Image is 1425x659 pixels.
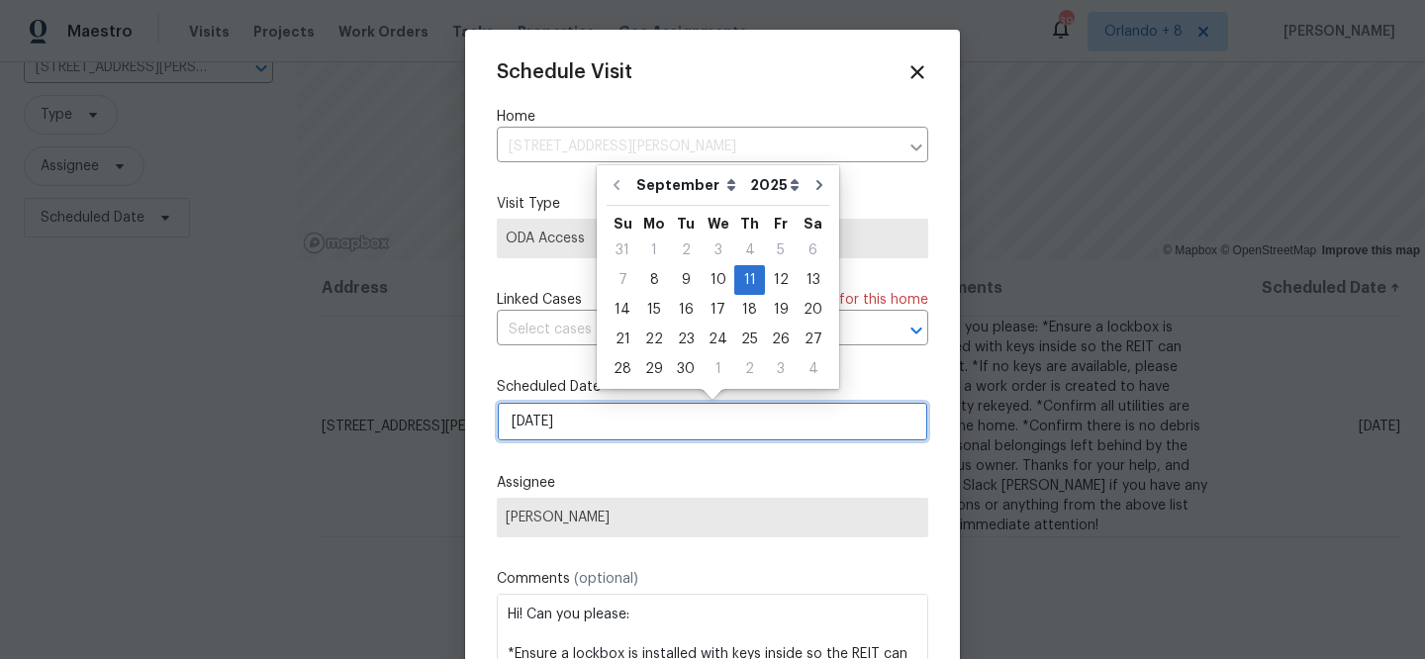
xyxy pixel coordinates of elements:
div: Mon Sep 22 2025 [638,325,670,354]
div: Sat Sep 06 2025 [797,235,829,265]
div: Mon Sep 01 2025 [638,235,670,265]
div: 21 [607,326,638,353]
div: Sun Sep 07 2025 [607,265,638,295]
div: Wed Sep 24 2025 [702,325,734,354]
div: Mon Sep 29 2025 [638,354,670,384]
div: Fri Oct 03 2025 [765,354,797,384]
label: Comments [497,569,928,589]
div: 11 [734,266,765,294]
div: Thu Sep 04 2025 [734,235,765,265]
div: 4 [734,236,765,264]
div: 12 [765,266,797,294]
input: M/D/YYYY [497,402,928,441]
div: Mon Sep 08 2025 [638,265,670,295]
div: Thu Oct 02 2025 [734,354,765,384]
div: Sun Aug 31 2025 [607,235,638,265]
div: Sun Sep 21 2025 [607,325,638,354]
div: 18 [734,296,765,324]
div: Mon Sep 15 2025 [638,295,670,325]
div: Tue Sep 23 2025 [670,325,702,354]
div: 17 [702,296,734,324]
div: 23 [670,326,702,353]
div: Wed Sep 17 2025 [702,295,734,325]
input: Select cases [497,315,873,345]
label: Assignee [497,473,928,493]
div: Sun Sep 14 2025 [607,295,638,325]
div: 1 [638,236,670,264]
div: Tue Sep 30 2025 [670,354,702,384]
div: 9 [670,266,702,294]
div: 28 [607,355,638,383]
button: Go to previous month [602,165,631,205]
div: 8 [638,266,670,294]
div: 5 [765,236,797,264]
div: Sat Sep 27 2025 [797,325,829,354]
div: Thu Sep 25 2025 [734,325,765,354]
div: 16 [670,296,702,324]
div: Fri Sep 05 2025 [765,235,797,265]
abbr: Thursday [740,217,759,231]
abbr: Saturday [804,217,822,231]
span: ODA Access [506,229,919,248]
div: 24 [702,326,734,353]
div: 1 [702,355,734,383]
div: 6 [797,236,829,264]
button: Open [902,317,930,344]
div: Thu Sep 11 2025 [734,265,765,295]
span: [PERSON_NAME] [506,510,919,525]
div: 14 [607,296,638,324]
select: Month [631,170,745,200]
div: Tue Sep 02 2025 [670,235,702,265]
div: 30 [670,355,702,383]
div: 3 [702,236,734,264]
div: 4 [797,355,829,383]
div: Sat Sep 13 2025 [797,265,829,295]
span: Close [906,61,928,83]
div: 27 [797,326,829,353]
div: 10 [702,266,734,294]
div: 29 [638,355,670,383]
label: Scheduled Date [497,377,928,397]
div: 2 [670,236,702,264]
div: Wed Oct 01 2025 [702,354,734,384]
button: Go to next month [805,165,834,205]
span: (optional) [574,572,638,586]
div: 22 [638,326,670,353]
span: Linked Cases [497,290,582,310]
abbr: Tuesday [677,217,695,231]
label: Visit Type [497,194,928,214]
div: 19 [765,296,797,324]
div: Fri Sep 19 2025 [765,295,797,325]
abbr: Monday [643,217,665,231]
div: Fri Sep 12 2025 [765,265,797,295]
div: 20 [797,296,829,324]
div: Fri Sep 26 2025 [765,325,797,354]
label: Home [497,107,928,127]
div: 25 [734,326,765,353]
abbr: Friday [774,217,788,231]
div: Tue Sep 16 2025 [670,295,702,325]
div: 7 [607,266,638,294]
div: 13 [797,266,829,294]
div: 26 [765,326,797,353]
abbr: Wednesday [708,217,729,231]
div: Wed Sep 10 2025 [702,265,734,295]
div: 2 [734,355,765,383]
select: Year [745,170,805,200]
div: Sat Oct 04 2025 [797,354,829,384]
span: Schedule Visit [497,62,632,82]
abbr: Sunday [614,217,632,231]
div: 3 [765,355,797,383]
div: Wed Sep 03 2025 [702,235,734,265]
div: Sat Sep 20 2025 [797,295,829,325]
div: Sun Sep 28 2025 [607,354,638,384]
div: 31 [607,236,638,264]
div: 15 [638,296,670,324]
div: Thu Sep 18 2025 [734,295,765,325]
div: Tue Sep 09 2025 [670,265,702,295]
input: Enter in an address [497,132,899,162]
